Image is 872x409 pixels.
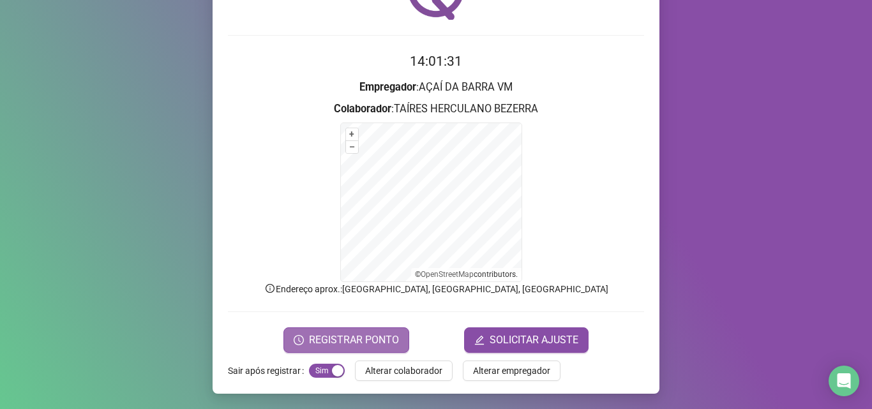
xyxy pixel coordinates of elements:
h3: : TAÍRES HERCULANO BEZERRA [228,101,644,117]
li: © contributors. [415,270,518,279]
span: edit [474,335,485,345]
strong: Colaborador [334,103,391,115]
strong: Empregador [359,81,416,93]
button: Alterar colaborador [355,361,453,381]
span: REGISTRAR PONTO [309,332,399,348]
p: Endereço aprox. : [GEOGRAPHIC_DATA], [GEOGRAPHIC_DATA], [GEOGRAPHIC_DATA] [228,282,644,296]
span: Alterar colaborador [365,364,442,378]
button: – [346,141,358,153]
h3: : AÇAÍ DA BARRA VM [228,79,644,96]
time: 14:01:31 [410,54,462,69]
div: Open Intercom Messenger [829,366,859,396]
span: Alterar empregador [473,364,550,378]
span: clock-circle [294,335,304,345]
button: Alterar empregador [463,361,560,381]
span: SOLICITAR AJUSTE [490,332,578,348]
label: Sair após registrar [228,361,309,381]
span: info-circle [264,283,276,294]
button: + [346,128,358,140]
button: editSOLICITAR AJUSTE [464,327,589,353]
a: OpenStreetMap [421,270,474,279]
button: REGISTRAR PONTO [283,327,409,353]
